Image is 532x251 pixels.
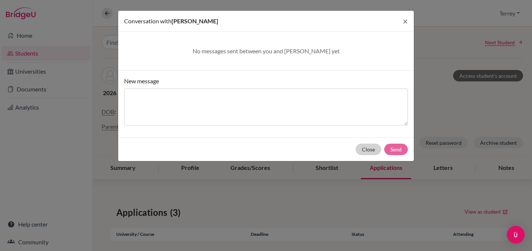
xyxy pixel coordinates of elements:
[507,226,525,244] div: Open Intercom Messenger
[172,17,218,24] span: [PERSON_NAME]
[124,17,172,24] span: Conversation with
[133,47,399,56] div: No messages sent between you and [PERSON_NAME] yet
[397,11,414,31] button: Close
[384,144,408,155] button: Send
[356,144,381,155] button: Close
[403,16,408,26] span: ×
[124,77,159,86] label: New message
